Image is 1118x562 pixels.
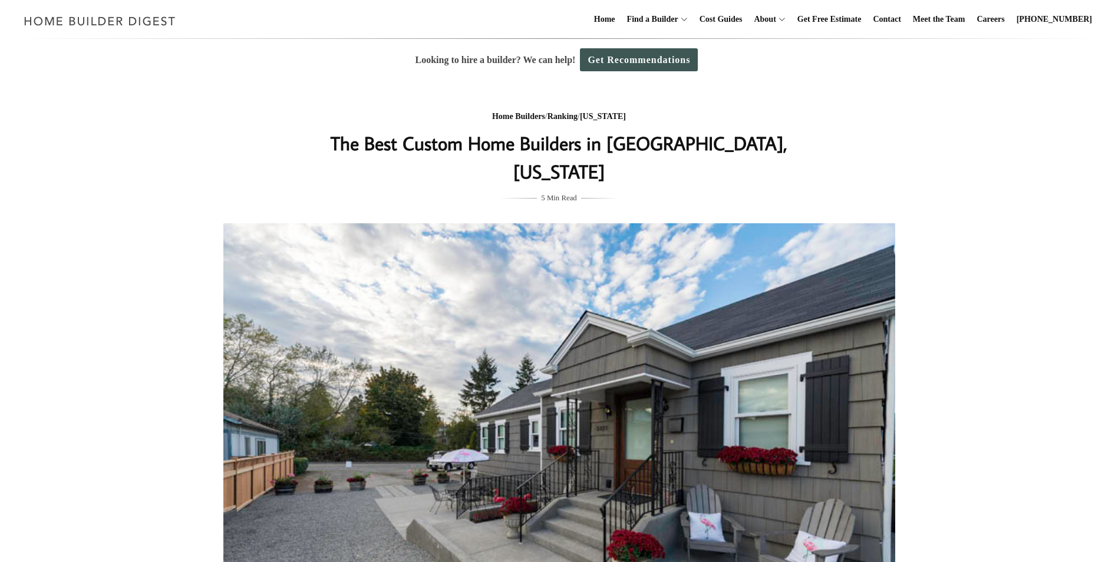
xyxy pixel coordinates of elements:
a: Meet the Team [908,1,970,38]
a: Find a Builder [622,1,678,38]
a: [PHONE_NUMBER] [1012,1,1097,38]
a: Home [589,1,620,38]
a: [US_STATE] [580,112,626,121]
a: Cost Guides [695,1,747,38]
div: / / [324,110,794,124]
a: Careers [972,1,1010,38]
a: Get Recommendations [580,48,698,71]
a: Contact [868,1,905,38]
a: Home Builders [492,112,545,121]
a: About [749,1,776,38]
img: Home Builder Digest [19,9,181,32]
a: Ranking [548,112,578,121]
h1: The Best Custom Home Builders in [GEOGRAPHIC_DATA], [US_STATE] [324,129,794,186]
a: Get Free Estimate [793,1,866,38]
span: 5 Min Read [541,191,576,204]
